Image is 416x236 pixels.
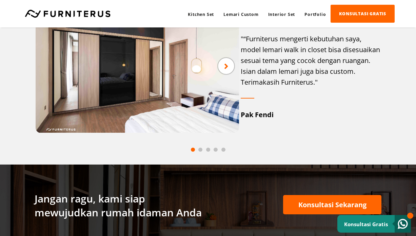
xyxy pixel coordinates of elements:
div: "“Furniterus mengerti kebutuhan saya, model lemari walk in closet bisa disesuaikan sesuai tema ya... [241,34,381,88]
a: Konsultasi Gratis [337,215,411,233]
a: Konsultasi Sekarang [283,195,381,214]
a: Interior Set [263,5,300,23]
a: Portfolio [300,5,331,23]
a: Kitchen Set [183,5,219,23]
a: KONSULTASI GRATIS [331,5,395,23]
div: Pak Fendi [241,109,381,120]
small: Konsultasi Gratis [344,221,388,228]
a: Lemari Custom [219,5,263,23]
p: Jangan ragu, kami siap mewujudkan rumah idaman Anda [35,192,208,219]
